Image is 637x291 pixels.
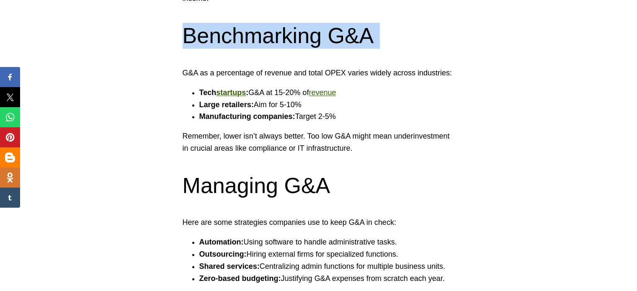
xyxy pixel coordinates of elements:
li: Justifying G&A expenses from scratch each year. [199,273,455,285]
strong: Automation: [199,238,244,246]
strong: Large retailers: [199,100,254,109]
strong: Manufacturing companies: [199,112,295,121]
h2: Benchmarking G&A [183,23,455,49]
strong: Zero-based budgeting: [199,274,281,283]
li: G&A at 15-20% of [199,87,455,99]
p: Remember, lower isn’t always better. Too low G&A might mean underinvestment in crucial areas like... [183,130,455,155]
strong: Outsourcing: [199,250,247,258]
li: Aim for 5-10% [199,99,455,111]
strong: Shared services: [199,262,260,270]
li: Centralizing admin functions for multiple business units. [199,260,455,273]
a: revenue [309,88,336,97]
li: Hiring external firms for specialized functions. [199,248,455,260]
li: Target 2-5% [199,111,455,123]
a: startups [216,88,246,97]
section: G&A as a percentage of revenue and total OPEX varies widely across industries: [183,67,455,155]
li: Using software to handle administrative tasks. [199,236,455,248]
p: Here are some strategies companies use to keep G&A in check: [183,216,455,229]
h2: Managing G&A [183,173,455,198]
strong: Tech : [199,88,249,97]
